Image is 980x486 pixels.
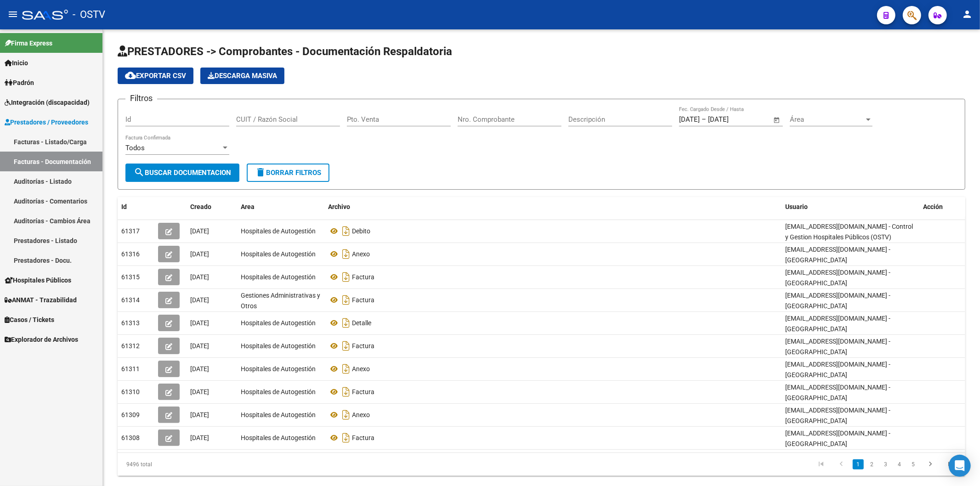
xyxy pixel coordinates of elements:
span: Debito [352,227,370,235]
a: 1 [853,459,864,469]
span: 61316 [121,250,140,258]
button: Exportar CSV [118,68,193,84]
a: 5 [908,459,919,469]
span: - OSTV [73,5,105,25]
span: [DATE] [190,319,209,327]
span: [EMAIL_ADDRESS][DOMAIN_NAME] - [GEOGRAPHIC_DATA] [785,407,890,424]
span: [DATE] [190,365,209,373]
span: [DATE] [190,434,209,441]
span: 61309 [121,411,140,418]
span: Id [121,203,127,210]
span: [EMAIL_ADDRESS][DOMAIN_NAME] - [GEOGRAPHIC_DATA] [785,361,890,379]
datatable-header-cell: Area [237,197,324,217]
a: go to first page [812,459,830,469]
li: page 5 [906,457,920,472]
a: 3 [880,459,891,469]
i: Descargar documento [340,270,352,284]
i: Descargar documento [340,384,352,399]
span: Hospitales de Autogestión [241,319,316,327]
span: [EMAIL_ADDRESS][DOMAIN_NAME] - [GEOGRAPHIC_DATA] [785,315,890,333]
app-download-masive: Descarga masiva de comprobantes (adjuntos) [200,68,284,84]
span: Descarga Masiva [208,72,277,80]
input: Fecha fin [708,115,753,124]
span: [EMAIL_ADDRESS][DOMAIN_NAME] - [GEOGRAPHIC_DATA] [785,292,890,310]
span: Creado [190,203,211,210]
span: Casos / Tickets [5,315,54,325]
a: 2 [867,459,878,469]
span: [DATE] [190,411,209,418]
div: Open Intercom Messenger [949,455,971,477]
span: Factura [352,296,374,304]
span: Hospitales Públicos [5,275,71,285]
a: go to next page [922,459,939,469]
span: [DATE] [190,227,209,235]
span: Factura [352,434,374,441]
span: [EMAIL_ADDRESS][DOMAIN_NAME] - [GEOGRAPHIC_DATA] [785,246,890,264]
span: Factura [352,388,374,396]
button: Buscar Documentacion [125,164,239,182]
span: Detalle [352,319,371,327]
i: Descargar documento [340,430,352,445]
span: Prestadores / Proveedores [5,117,88,127]
button: Descarga Masiva [200,68,284,84]
span: [DATE] [190,250,209,258]
span: [DATE] [190,342,209,350]
span: Anexo [352,411,370,418]
span: 61310 [121,388,140,396]
i: Descargar documento [340,407,352,422]
span: Acción [923,203,943,210]
mat-icon: delete [255,167,266,178]
span: Hospitales de Autogestión [241,388,316,396]
span: Anexo [352,250,370,258]
span: Todos [125,144,145,152]
span: [EMAIL_ADDRESS][DOMAIN_NAME] - Control y Gestion Hospitales Públicos (OSTV) [785,223,913,241]
span: 61315 [121,273,140,281]
span: [DATE] [190,296,209,304]
span: Área [790,115,864,124]
span: 61308 [121,434,140,441]
span: [EMAIL_ADDRESS][DOMAIN_NAME] - [GEOGRAPHIC_DATA] [785,429,890,447]
i: Descargar documento [340,339,352,353]
span: 61317 [121,227,140,235]
span: Explorador de Archivos [5,334,78,345]
span: Archivo [328,203,350,210]
input: Fecha inicio [679,115,700,124]
a: go to last page [942,459,959,469]
span: Usuario [785,203,808,210]
button: Borrar Filtros [247,164,329,182]
span: – [702,115,706,124]
span: Inicio [5,58,28,68]
i: Descargar documento [340,247,352,261]
span: 61313 [121,319,140,327]
span: [EMAIL_ADDRESS][DOMAIN_NAME] - [GEOGRAPHIC_DATA] [785,384,890,401]
datatable-header-cell: Id [118,197,154,217]
span: Factura [352,273,374,281]
li: page 1 [851,457,865,472]
span: Integración (discapacidad) [5,97,90,107]
i: Descargar documento [340,293,352,307]
span: 61312 [121,342,140,350]
li: page 3 [879,457,893,472]
span: ANMAT - Trazabilidad [5,295,77,305]
mat-icon: cloud_download [125,70,136,81]
mat-icon: person [962,9,973,20]
datatable-header-cell: Acción [919,197,965,217]
span: Anexo [352,365,370,373]
span: [DATE] [190,388,209,396]
mat-icon: menu [7,9,18,20]
span: [EMAIL_ADDRESS][DOMAIN_NAME] - [GEOGRAPHIC_DATA] [785,269,890,287]
mat-icon: search [134,167,145,178]
span: Hospitales de Autogestión [241,273,316,281]
span: [DATE] [190,273,209,281]
span: Exportar CSV [125,72,186,80]
a: go to previous page [833,459,850,469]
span: PRESTADORES -> Comprobantes - Documentación Respaldatoria [118,45,452,58]
span: Area [241,203,255,210]
span: Gestiones Administrativas y Otros [241,292,320,310]
h3: Filtros [125,92,157,105]
i: Descargar documento [340,316,352,330]
span: Hospitales de Autogestión [241,434,316,441]
datatable-header-cell: Archivo [324,197,782,217]
span: [EMAIL_ADDRESS][DOMAIN_NAME] - [GEOGRAPHIC_DATA] [785,338,890,356]
span: Buscar Documentacion [134,169,231,177]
